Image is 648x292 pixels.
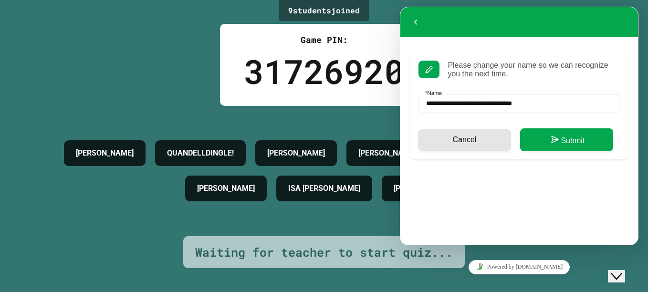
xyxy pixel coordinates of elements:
[244,33,404,46] div: Game PIN:
[394,183,451,194] h4: [PERSON_NAME]
[244,46,404,96] div: 31726920
[197,183,255,194] h4: [PERSON_NAME]
[267,147,325,159] h4: [PERSON_NAME]
[358,147,416,159] h4: [PERSON_NAME]
[167,147,234,159] h4: QUANDELLDINGLE!
[288,183,360,194] h4: ISA [PERSON_NAME]
[400,256,638,278] iframe: chat widget
[608,254,638,282] iframe: chat widget
[76,147,134,159] h4: [PERSON_NAME]
[400,7,638,245] iframe: chat widget
[195,243,453,261] div: Waiting for teacher to start quiz...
